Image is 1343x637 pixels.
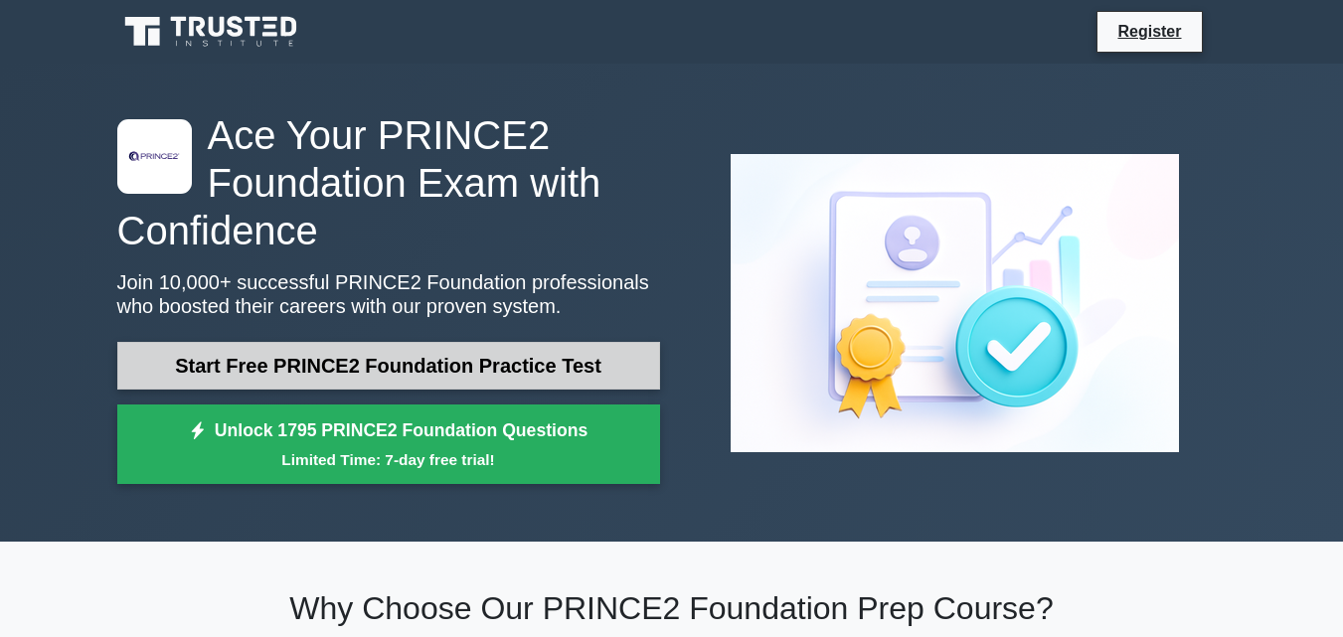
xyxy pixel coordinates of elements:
[117,270,660,318] p: Join 10,000+ successful PRINCE2 Foundation professionals who boosted their careers with our prove...
[715,138,1195,468] img: PRINCE2 Foundation Preview
[117,342,660,390] a: Start Free PRINCE2 Foundation Practice Test
[117,111,660,254] h1: Ace Your PRINCE2 Foundation Exam with Confidence
[117,589,1227,627] h2: Why Choose Our PRINCE2 Foundation Prep Course?
[142,448,635,471] small: Limited Time: 7-day free trial!
[117,404,660,484] a: Unlock 1795 PRINCE2 Foundation QuestionsLimited Time: 7-day free trial!
[1105,19,1193,44] a: Register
